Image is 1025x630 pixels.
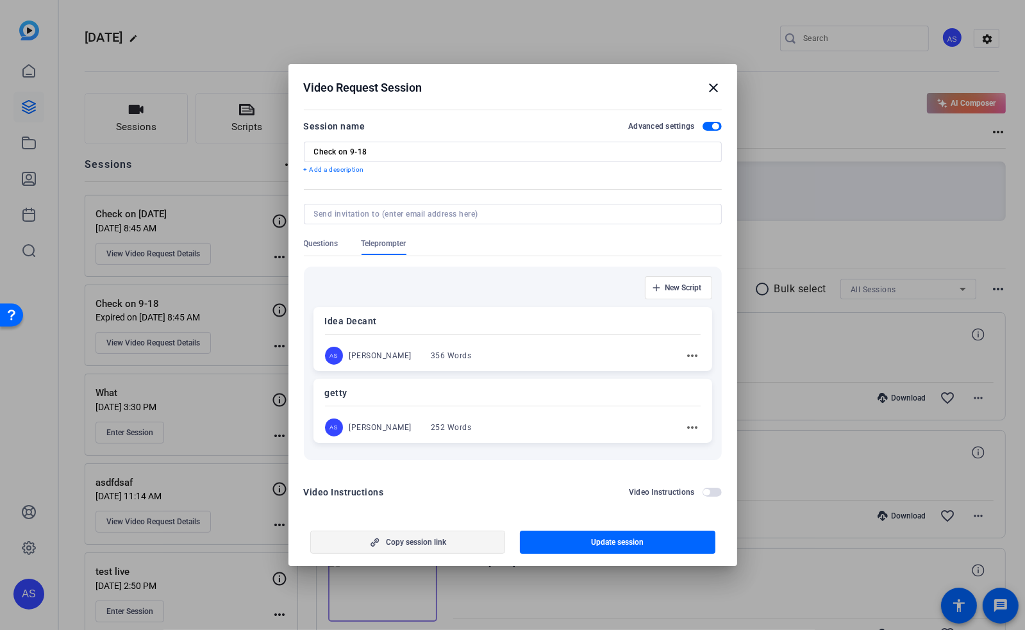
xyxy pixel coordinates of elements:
span: Teleprompter [362,238,406,249]
input: Enter Session Name [314,147,712,157]
div: Session name [304,119,365,134]
button: New Script [645,276,712,299]
div: 356 Words [431,351,472,361]
p: + Add a description [304,165,722,175]
div: 252 Words [431,422,472,433]
h2: Video Instructions [629,487,695,497]
span: Copy session link [386,537,446,547]
button: Update session [520,531,715,554]
div: AS [325,419,343,436]
div: Video Instructions [304,485,384,500]
span: Update session [591,537,644,547]
p: Idea Decant [325,313,701,329]
div: [PERSON_NAME] [349,422,412,433]
mat-icon: more_horiz [685,420,701,435]
mat-icon: more_horiz [685,348,701,363]
span: Questions [304,238,338,249]
button: Copy session link [310,531,506,554]
div: AS [325,347,343,365]
div: [PERSON_NAME] [349,351,412,361]
span: New Script [665,283,702,293]
mat-icon: close [706,80,722,95]
input: Send invitation to (enter email address here) [314,209,706,219]
h2: Advanced settings [628,121,694,131]
div: Video Request Session [304,80,722,95]
p: getty [325,385,701,401]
